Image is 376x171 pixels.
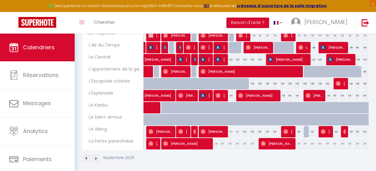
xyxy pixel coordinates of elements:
[23,99,51,107] span: Messages
[294,78,301,89] div: 136
[271,30,278,41] div: 73
[304,18,347,26] span: [PERSON_NAME]
[83,126,108,133] span: Le Viking
[362,19,369,26] img: logout
[233,138,241,149] div: 47
[346,78,353,89] div: 136
[323,78,331,89] div: 136
[144,87,201,98] span: [PERSON_NAME]
[316,138,323,149] div: 47
[361,42,369,53] div: 88
[18,17,56,28] img: Super Booking
[249,54,256,65] div: 125
[321,126,331,137] span: [PERSON_NAME]
[291,18,300,27] img: ...
[301,138,308,149] div: 47
[331,90,339,101] div: 95
[201,66,299,77] span: [PERSON_NAME]
[141,90,149,102] a: [PERSON_NAME]
[323,90,331,101] div: 95
[354,90,361,101] div: 95
[23,71,59,79] span: Réservations
[201,30,225,41] span: [PERSON_NAME]
[241,126,249,137] div: 95
[301,30,308,41] div: 73
[261,138,293,149] span: [PERSON_NAME]
[343,126,346,137] span: [PERSON_NAME]
[361,78,369,89] div: 136
[148,42,158,53] span: [PERSON_NAME]
[226,126,233,137] div: 111
[163,42,166,53] span: [PERSON_NAME]
[264,126,271,137] div: 95
[306,90,323,101] span: [PERSON_NAME]
[83,54,112,61] span: Le Central
[308,42,316,53] div: 88
[249,78,256,89] div: 136
[294,126,301,137] div: 95
[283,30,293,41] span: [PERSON_NAME]
[163,30,188,41] span: [PERSON_NAME]
[211,138,218,149] div: 47
[23,43,55,51] span: Calendriers
[256,30,264,41] div: 73
[346,90,353,101] div: 95
[83,66,145,73] span: L'appartement de la gare
[308,126,316,137] div: 50
[238,90,277,101] span: [PERSON_NAME]
[301,78,308,89] div: 136
[328,54,353,65] span: [PERSON_NAME]
[354,126,361,137] div: 95
[219,138,226,149] div: 47
[271,78,278,89] div: 136
[321,42,345,53] span: [PERSON_NAME]
[83,90,115,97] span: L'Esplanade
[361,54,369,65] div: 125
[354,138,361,149] div: 47
[308,54,316,65] div: 125
[148,138,158,149] span: [PERSON_NAME]
[361,30,369,41] div: 73
[204,3,209,8] a: ICI
[323,30,331,41] div: 73
[163,66,188,77] span: [PERSON_NAME]
[178,42,181,53] span: [PERSON_NAME] Velencoso
[178,54,188,65] span: [PERSON_NAME]
[233,126,241,137] div: 111
[246,42,270,53] span: [PERSON_NAME]
[249,126,256,137] div: 95
[346,138,353,149] div: 47
[354,30,361,41] div: 73
[83,138,135,145] span: La Petite parenthèse
[226,138,233,149] div: 47
[256,78,264,89] div: 136
[279,78,286,89] div: 136
[308,30,316,41] div: 73
[279,90,286,101] div: 95
[201,42,210,53] span: [PERSON_NAME]
[298,42,308,53] span: Line [PERSON_NAME] [PERSON_NAME]
[226,90,233,101] div: 95
[256,126,264,137] div: 95
[361,66,369,77] div: 88
[361,126,369,137] div: 95
[83,42,121,49] span: L'Air du Temps
[354,78,361,89] div: 136
[316,30,323,41] div: 73
[339,138,346,149] div: 47
[264,30,271,41] div: 73
[148,126,173,137] span: [PERSON_NAME]
[323,138,331,149] div: 47
[308,78,316,89] div: 136
[331,138,339,149] div: 47
[237,3,327,8] a: créneaux d'ouverture de la salle migration
[271,126,278,137] div: 95
[294,90,301,101] div: 95
[286,78,293,89] div: 136
[193,54,196,65] span: [PERSON_NAME]
[226,18,269,28] button: Besoin d'aide ?
[241,54,249,65] div: 125
[308,138,316,149] div: 47
[83,114,124,121] span: Le Saint-Amour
